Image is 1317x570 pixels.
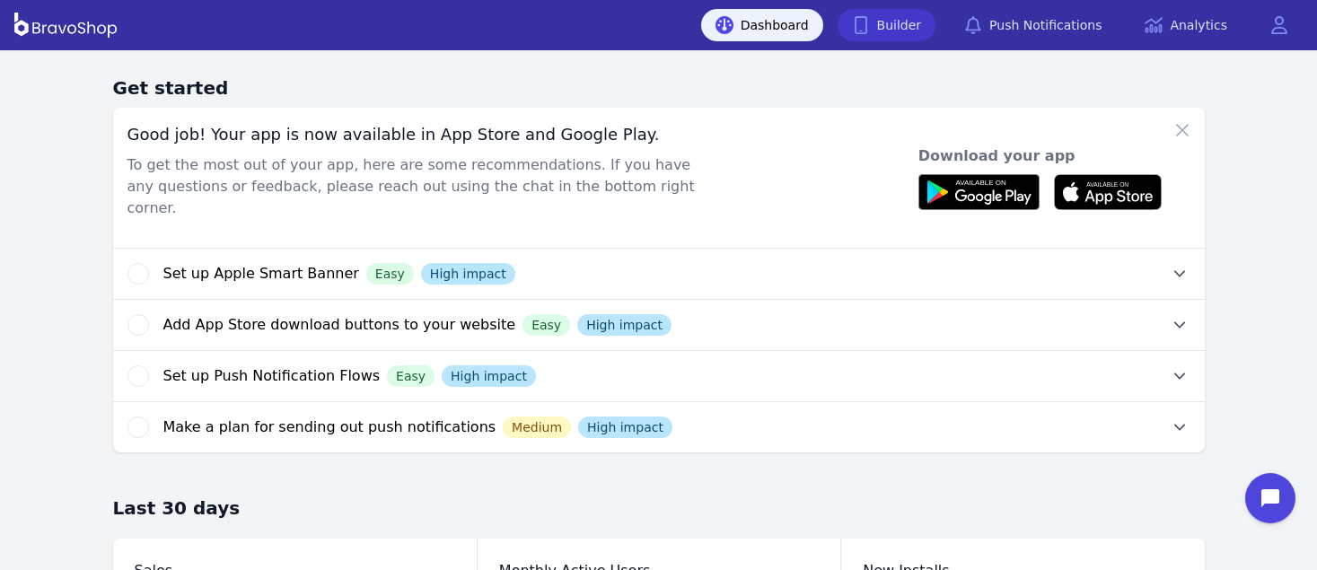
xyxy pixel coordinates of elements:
div: High impact [421,263,515,285]
a: Dashboard [701,9,823,41]
span: Add App Store download buttons to your website [163,314,516,336]
div: High impact [578,417,672,438]
h3: Get started [113,75,1205,101]
span: Make a plan for sending out push notifications [163,417,496,438]
button: Set up Push Notification FlowsEasyHigh impact [163,351,1205,401]
button: Make a plan for sending out push notificationsMediumHigh impact [163,402,1205,452]
a: Push Notifications [950,9,1116,41]
div: Easy [522,314,570,336]
div: High impact [577,314,672,336]
button: Add App Store download buttons to your websiteEasyHigh impact [163,300,1205,350]
div: To get the most out of your app, here are some recommendations. If you have any questions or feed... [127,154,722,219]
button: Set up Apple Smart BannerEasyHigh impact [163,249,1205,299]
span: Set up Apple Smart Banner [163,263,359,285]
span: Set up Push Notification Flows [163,365,381,387]
h3: Last 30 days [113,495,1205,521]
img: Available on Google Play [918,174,1040,210]
div: Download your app [918,145,1190,167]
a: Analytics [1130,9,1242,41]
div: Easy [387,365,435,387]
div: Good job! Your app is now available in App Store and Google Play. [127,122,722,147]
div: High impact [442,365,536,387]
img: BravoShop [14,13,117,38]
div: Medium [503,417,571,438]
a: Builder [838,9,936,41]
div: Easy [366,263,414,285]
img: Available on App Store [1054,174,1162,210]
